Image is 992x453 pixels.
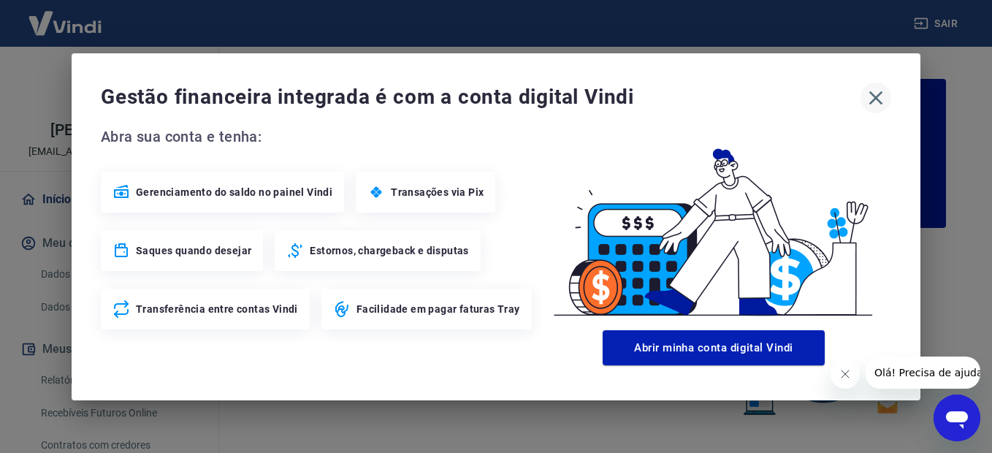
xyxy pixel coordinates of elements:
[356,302,520,316] span: Facilidade em pagar faturas Tray
[9,10,123,22] span: Olá! Precisa de ajuda?
[536,125,891,324] img: Good Billing
[310,243,468,258] span: Estornos, chargeback e disputas
[136,185,332,199] span: Gerenciamento do saldo no painel Vindi
[101,83,861,112] span: Gestão financeira integrada é com a conta digital Vindi
[136,302,298,316] span: Transferência entre contas Vindi
[934,395,980,441] iframe: Button to launch messaging window
[866,357,980,389] iframe: Message from company
[831,359,860,389] iframe: Close message
[136,243,251,258] span: Saques quando desejar
[603,330,825,365] button: Abrir minha conta digital Vindi
[101,125,536,148] span: Abra sua conta e tenha:
[391,185,484,199] span: Transações via Pix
